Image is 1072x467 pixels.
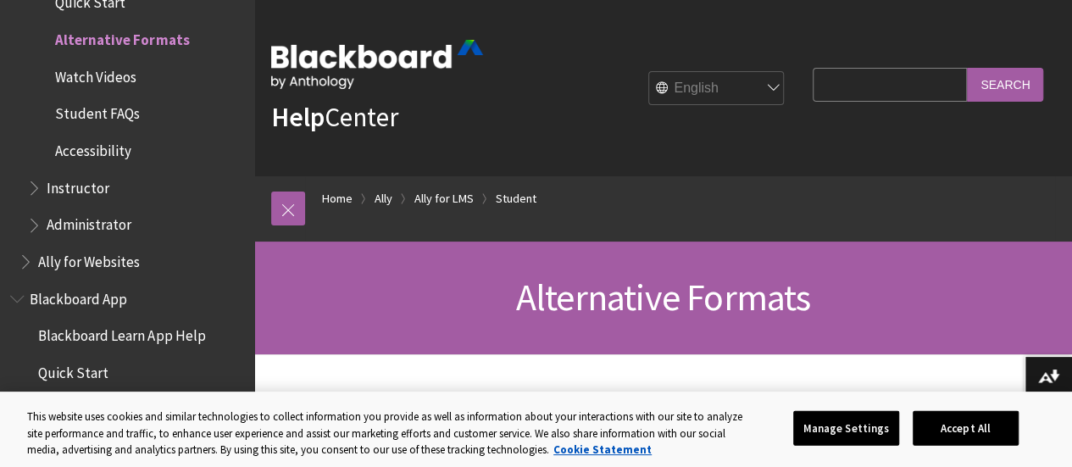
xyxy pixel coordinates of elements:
[55,63,136,86] span: Watch Videos
[38,247,140,270] span: Ally for Websites
[47,211,131,234] span: Administrator
[967,68,1043,101] input: Search
[271,100,325,134] strong: Help
[375,188,392,209] a: Ally
[47,174,109,197] span: Instructor
[38,322,205,345] span: Blackboard Learn App Help
[38,359,108,381] span: Quick Start
[649,72,785,106] select: Site Language Selector
[322,188,353,209] a: Home
[793,410,899,446] button: Manage Settings
[271,40,483,89] img: Blackboard by Anthology
[496,188,536,209] a: Student
[414,188,474,209] a: Ally for LMS
[27,409,751,459] div: This website uses cookies and similar technologies to collect information you provide as well as ...
[516,274,811,320] span: Alternative Formats
[55,100,140,123] span: Student FAQs
[553,442,652,457] a: More information about your privacy, opens in a new tab
[30,285,127,308] span: Blackboard App
[55,25,189,48] span: Alternative Formats
[271,100,398,134] a: HelpCenter
[913,410,1019,446] button: Accept All
[55,136,131,159] span: Accessibility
